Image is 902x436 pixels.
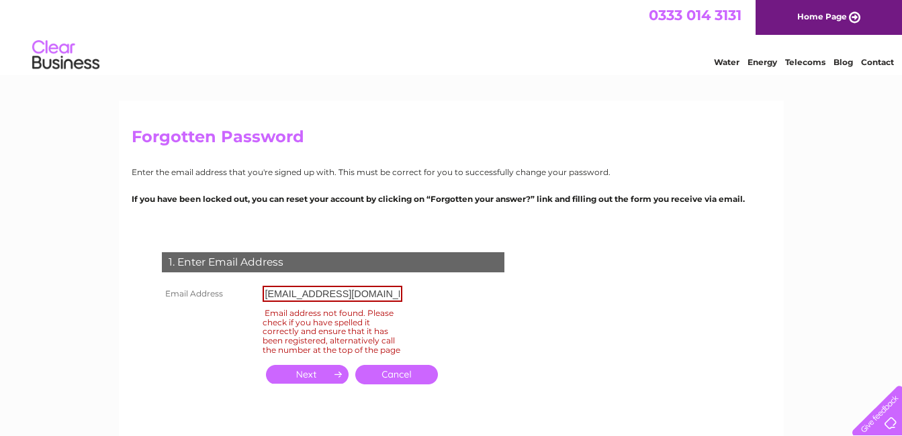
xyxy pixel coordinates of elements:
a: 0333 014 3131 [649,7,741,23]
th: Email Address [159,282,259,305]
div: Email address not found. Please check if you have spelled it correctly and ensure that it has bee... [263,306,402,357]
a: Telecoms [785,57,825,67]
div: 1. Enter Email Address [162,252,504,272]
a: Contact [861,57,894,67]
a: Blog [833,57,853,67]
a: Energy [748,57,777,67]
div: Clear Business is a trading name of Verastar Limited (registered in [GEOGRAPHIC_DATA] No. 3667643... [134,7,769,65]
p: Enter the email address that you're signed up with. This must be correct for you to successfully ... [132,166,771,178]
a: Cancel [355,365,438,384]
a: Water [714,57,739,67]
p: If you have been locked out, you can reset your account by clicking on “Forgotten your answer?” l... [132,193,771,205]
h2: Forgotten Password [132,127,771,153]
img: logo.png [32,35,100,76]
